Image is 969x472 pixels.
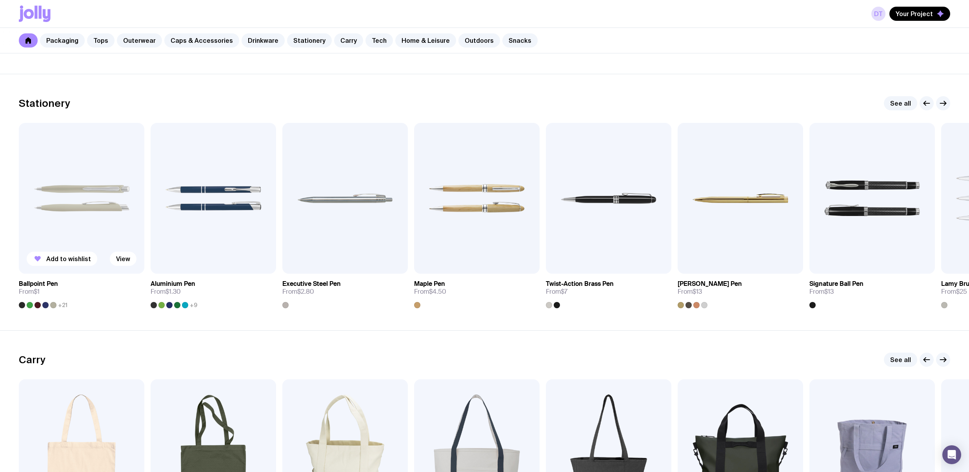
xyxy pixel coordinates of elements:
[942,445,961,464] div: Open Intercom Messenger
[151,288,181,296] span: From
[809,280,864,288] h3: Signature Ball Pen
[34,287,40,296] span: $1
[678,288,702,296] span: From
[502,33,538,48] a: Snacks
[190,302,197,308] span: +9
[27,252,97,266] button: Add to wishlist
[165,287,181,296] span: $1.30
[297,287,314,296] span: $2.80
[287,33,332,48] a: Stationery
[678,274,803,308] a: [PERSON_NAME] PenFrom$13
[941,288,967,296] span: From
[40,33,85,48] a: Packaging
[956,287,967,296] span: $25
[896,10,933,18] span: Your Project
[282,288,314,296] span: From
[117,33,162,48] a: Outerwear
[809,288,834,296] span: From
[151,280,195,288] h3: Aluminium Pen
[561,287,567,296] span: $7
[884,353,917,367] a: See all
[693,287,702,296] span: $13
[678,280,742,288] h3: [PERSON_NAME] Pen
[87,33,115,48] a: Tops
[19,97,70,109] h2: Stationery
[458,33,500,48] a: Outdoors
[546,274,671,308] a: Twist-Action Brass PenFrom$7
[151,274,276,308] a: Aluminium PenFrom$1.30+9
[164,33,239,48] a: Caps & Accessories
[546,288,567,296] span: From
[242,33,285,48] a: Drinkware
[282,274,408,308] a: Executive Steel PenFrom$2.80
[46,255,91,263] span: Add to wishlist
[19,288,40,296] span: From
[889,7,950,21] button: Your Project
[365,33,393,48] a: Tech
[809,274,935,308] a: Signature Ball PenFrom$13
[58,302,67,308] span: +21
[282,280,341,288] h3: Executive Steel Pen
[414,280,445,288] h3: Maple Pen
[429,287,446,296] span: $4.50
[884,96,917,110] a: See all
[19,280,58,288] h3: Ballpoint Pen
[395,33,456,48] a: Home & Leisure
[334,33,363,48] a: Carry
[414,288,446,296] span: From
[546,280,614,288] h3: Twist-Action Brass Pen
[824,287,834,296] span: $13
[871,7,885,21] a: DT
[110,252,136,266] a: View
[19,354,45,366] h2: Carry
[19,274,144,308] a: Ballpoint PenFrom$1+21
[414,274,540,308] a: Maple PenFrom$4.50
